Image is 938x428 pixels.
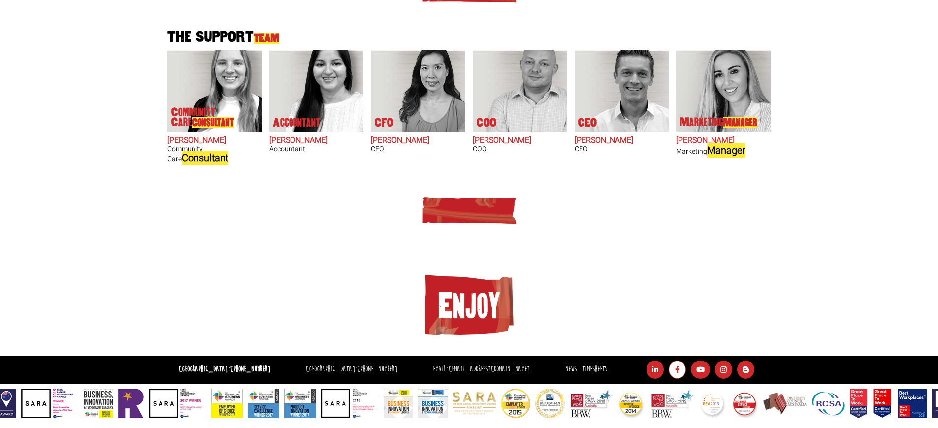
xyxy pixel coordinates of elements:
[371,136,465,145] h2: [PERSON_NAME]
[192,117,234,128] ah_el_jm_1742632374557: Consultant
[723,117,757,128] ah_el_jm_1742632374557: Manager
[167,136,262,145] h2: [PERSON_NAME]
[449,364,530,374] a: [EMAIL_ADDRESS][DOMAIN_NAME]
[477,118,496,128] p: COO
[303,362,400,377] li: [GEOGRAPHIC_DATA]:
[273,118,320,128] p: Accountant
[171,107,250,128] p: Community Care
[676,50,771,132] img: Monique Rodrigues does Marketing Manager
[575,136,669,145] h2: [PERSON_NAME]
[707,143,745,158] ah_el_jm_1742632374557: Manager
[269,145,364,153] h3: Accountant
[178,50,262,132] img: Anna Reddy does Community Care Consultant
[473,136,567,145] h2: [PERSON_NAME]
[578,118,597,128] p: CEO
[182,151,228,165] ah_el_jm_1742632374557: Consultant
[179,364,270,374] strong: [GEOGRAPHIC_DATA]:
[582,364,607,374] a: Timesheets
[565,364,577,374] a: News
[280,50,363,132] img: Simran Kaur does Accountant
[430,362,532,377] li: Email:
[676,145,771,156] h3: Marketing
[230,364,270,374] a: [PHONE_NUMBER]
[484,50,567,132] img: Simon Moss's our COO
[473,145,567,153] h3: COO
[167,145,262,164] h3: Community Care
[357,364,397,374] a: [PHONE_NUMBER]
[680,117,757,128] p: Marketing
[585,50,669,132] img: Geoff Millar's our CEO
[164,30,775,45] h2: The Support
[575,145,669,153] h3: CEO
[382,50,465,132] img: Laura Yang's our CFO
[676,136,771,145] h2: [PERSON_NAME]
[375,118,393,128] p: CFO
[254,33,279,44] ah_el_jm_1742632374557: Team
[269,136,364,145] h2: [PERSON_NAME]
[371,145,465,153] h3: CFO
